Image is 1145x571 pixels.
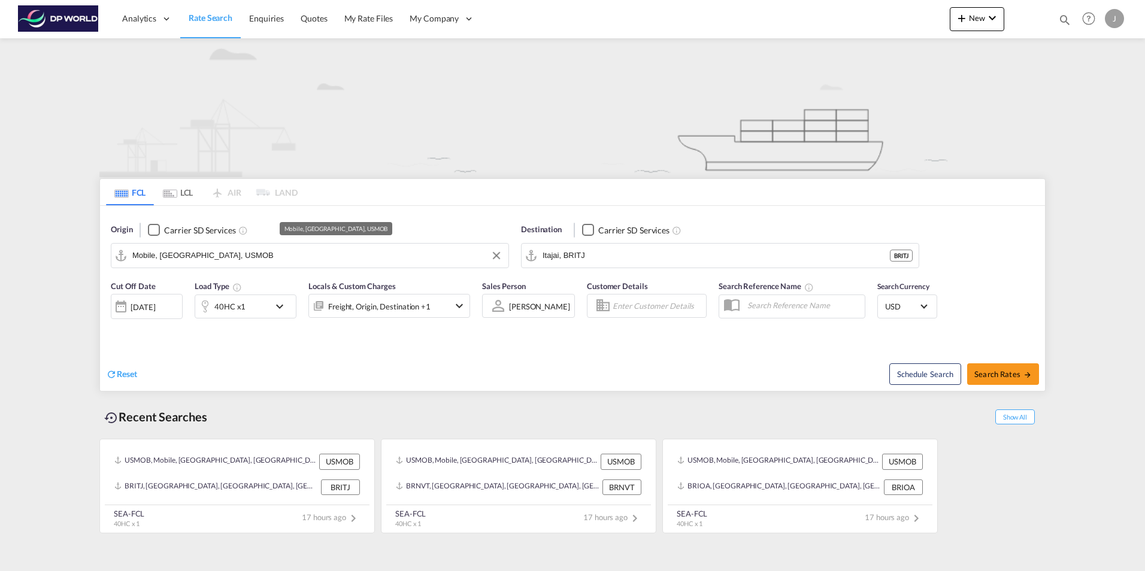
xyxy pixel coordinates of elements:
span: 17 hours ago [865,512,923,522]
div: [DATE] [111,294,183,319]
recent-search-card: USMOB, Mobile, [GEOGRAPHIC_DATA], [GEOGRAPHIC_DATA], [GEOGRAPHIC_DATA], [GEOGRAPHIC_DATA] USMOBBR... [662,439,938,533]
span: Sales Person [482,281,526,291]
md-datepicker: Select [111,318,120,334]
div: J [1105,9,1124,28]
div: icon-magnify [1058,13,1071,31]
div: [DATE] [131,302,155,312]
input: Search by Port [132,247,502,265]
span: Show All [995,409,1035,424]
img: c08ca190194411f088ed0f3ba295208c.png [18,5,99,32]
span: Cut Off Date [111,281,156,291]
span: Enquiries [249,13,284,23]
div: USMOB, Mobile, AL, United States, North America, Americas [114,454,316,469]
md-icon: icon-chevron-down [452,299,467,313]
div: BRIOA [884,479,923,495]
div: USMOB [882,454,923,469]
span: Reset [117,369,137,379]
span: Search Reference Name [719,281,814,291]
md-icon: icon-chevron-right [628,511,642,526]
span: Locals & Custom Charges [308,281,396,291]
div: Recent Searches [99,403,212,430]
input: Search by Port [543,247,890,265]
md-icon: icon-chevron-right [346,511,361,526]
span: Analytics [122,13,156,25]
md-input-container: Mobile, AL, USMOB [111,244,508,268]
md-icon: icon-arrow-right [1023,370,1032,379]
md-icon: Unchecked: Search for CY (Container Yard) services for all selected carriers.Checked : Search for... [238,226,248,235]
button: icon-plus 400-fgNewicon-chevron-down [950,7,1004,31]
div: Carrier SD Services [164,224,235,236]
div: Freight Origin Destination Factory Stuffingicon-chevron-down [308,294,470,318]
div: BRITJ [890,250,913,262]
span: Destination [521,224,562,236]
span: Rate Search [189,13,232,23]
span: 17 hours ago [583,512,642,522]
span: USD [885,301,919,312]
div: Help [1079,8,1105,30]
md-icon: icon-plus 400-fg [955,11,969,25]
span: 40HC x 1 [395,520,421,527]
button: Clear Input [487,247,505,265]
md-icon: icon-magnify [1058,13,1071,26]
div: BRITJ [321,479,360,495]
div: [PERSON_NAME] [509,302,570,311]
md-select: Select Currency: $ USDUnited States Dollar [884,297,931,315]
span: 40HC x 1 [677,520,702,527]
button: Note: By default Schedule search will only considerorigin ports, destination ports and cut off da... [889,363,961,385]
md-input-container: Itajai, BRITJ [522,244,919,268]
md-icon: icon-chevron-down [272,299,293,314]
span: Quotes [301,13,327,23]
input: Enter Customer Details [613,297,702,315]
span: Search Rates [974,369,1032,379]
span: 40HC x 1 [114,520,140,527]
md-pagination-wrapper: Use the left and right arrow keys to navigate between tabs [106,179,298,205]
button: Search Ratesicon-arrow-right [967,363,1039,385]
div: BRNVT, Navegantes, Brazil, South America, Americas [396,479,599,495]
md-tab-item: LCL [154,179,202,205]
div: SEA-FCL [114,508,144,519]
div: SEA-FCL [677,508,707,519]
div: BRIOA, Itapoa, Brazil, South America, Americas [677,479,881,495]
span: Origin [111,224,132,236]
md-icon: icon-chevron-right [909,511,923,526]
span: My Company [410,13,459,25]
span: Customer Details [587,281,647,291]
md-checkbox: Checkbox No Ink [582,224,670,236]
span: 17 hours ago [302,512,361,522]
md-icon: Select multiple loads to view rates [232,283,242,292]
div: Mobile, [GEOGRAPHIC_DATA], USMOB [284,222,388,235]
md-checkbox: Checkbox No Ink [148,224,235,236]
div: SEA-FCL [395,508,426,519]
md-icon: Your search will be saved by the below given name [804,283,814,292]
span: My Rate Files [344,13,393,23]
div: USMOB [601,454,641,469]
md-icon: icon-backup-restore [104,411,119,425]
md-tab-item: FCL [106,179,154,205]
div: USMOB, Mobile, AL, United States, North America, Americas [396,454,598,469]
span: Search Currency [877,282,929,291]
div: icon-refreshReset [106,368,137,381]
md-select: Sales Person: Jodi Lawrence [508,297,571,315]
span: New [955,13,999,23]
div: USMOB, Mobile, AL, United States, North America, Americas [677,454,879,469]
recent-search-card: USMOB, Mobile, [GEOGRAPHIC_DATA], [GEOGRAPHIC_DATA], [GEOGRAPHIC_DATA], [GEOGRAPHIC_DATA] USMOBBR... [99,439,375,533]
md-icon: Unchecked: Search for CY (Container Yard) services for all selected carriers.Checked : Search for... [672,226,681,235]
div: Origin Checkbox No InkUnchecked: Search for CY (Container Yard) services for all selected carrier... [100,206,1045,391]
span: Help [1079,8,1099,29]
md-icon: icon-refresh [106,369,117,379]
div: BRNVT [602,479,641,495]
div: BRITJ, Itajai, Brazil, South America, Americas [114,479,318,495]
div: 40HC x1 [214,298,246,315]
span: Load Type [195,281,242,291]
md-icon: icon-chevron-down [985,11,999,25]
div: USMOB [319,454,360,469]
recent-search-card: USMOB, Mobile, [GEOGRAPHIC_DATA], [GEOGRAPHIC_DATA], [GEOGRAPHIC_DATA], [GEOGRAPHIC_DATA] USMOBBR... [381,439,656,533]
img: new-FCL.png [99,38,1046,177]
div: Carrier SD Services [598,224,670,236]
div: 40HC x1icon-chevron-down [195,294,296,318]
input: Search Reference Name [741,296,865,314]
div: Freight Origin Destination Factory Stuffing [328,298,431,315]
